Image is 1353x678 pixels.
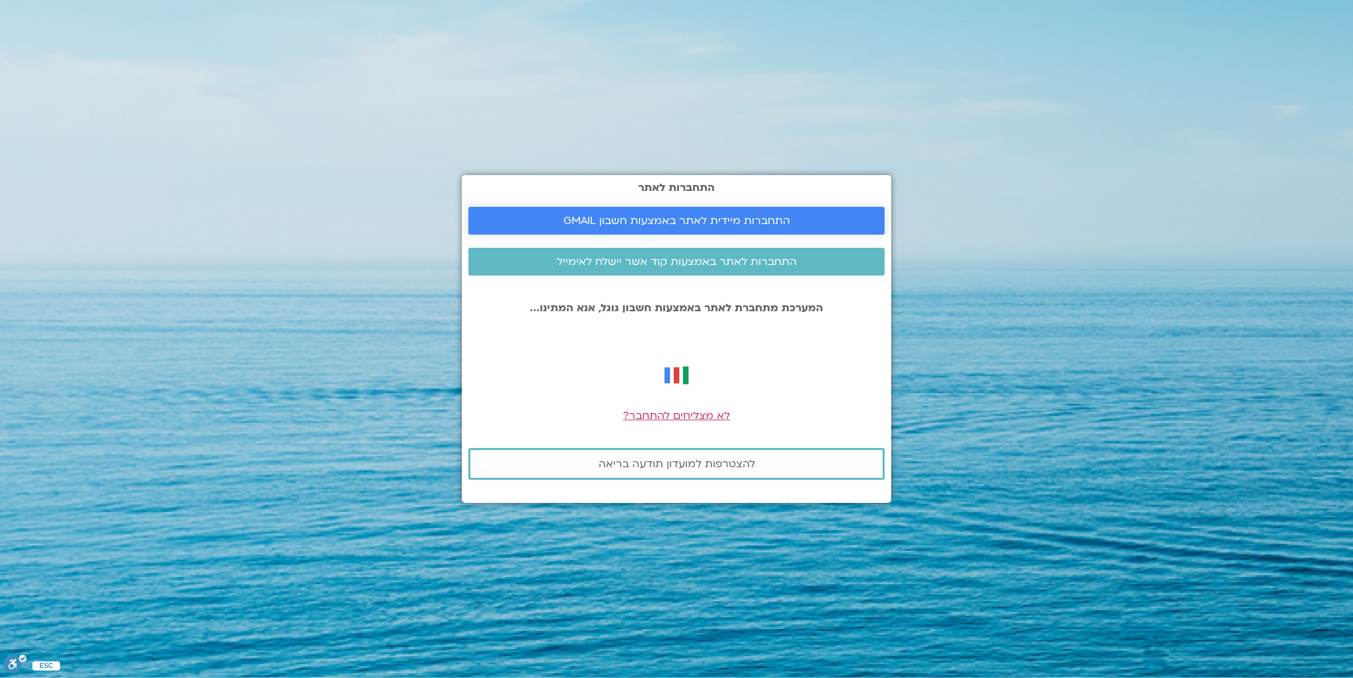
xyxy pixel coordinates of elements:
a: לא מצליחים להתחבר? [623,408,730,423]
span: להצטרפות למועדון תודעה בריאה [599,458,755,470]
a: התחברות מיידית לאתר באמצעות חשבון GMAIL [468,207,885,235]
span: התחברות לאתר באמצעות קוד אשר יישלח לאימייל [557,256,797,268]
h2: התחברות לאתר [468,182,885,194]
a: התחברות לאתר באמצעות קוד אשר יישלח לאימייל [468,248,885,276]
span: התחברות מיידית לאתר באמצעות חשבון GMAIL [564,215,790,227]
a: להצטרפות למועדון תודעה בריאה [468,448,885,480]
p: המערכת מתחברת לאתר באמצעות חשבון גוגל, אנא המתינו... [468,302,885,314]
